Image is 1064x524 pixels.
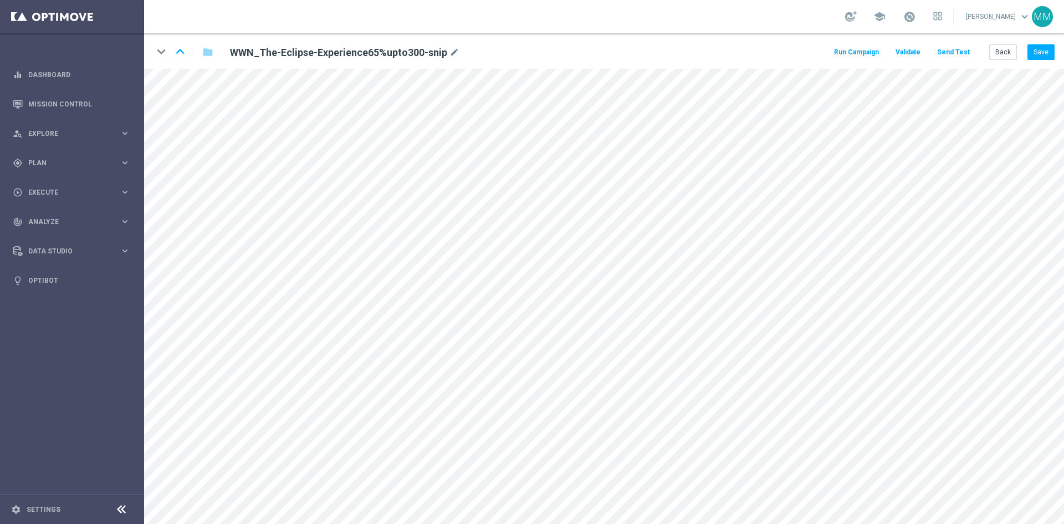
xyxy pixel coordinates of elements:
button: Save [1027,44,1055,60]
div: Explore [13,129,120,139]
i: keyboard_arrow_right [120,128,130,139]
i: keyboard_arrow_right [120,216,130,227]
div: MM [1032,6,1053,27]
button: person_search Explore keyboard_arrow_right [12,129,131,138]
i: settings [11,505,21,515]
button: Data Studio keyboard_arrow_right [12,247,131,256]
div: Dashboard [13,60,130,89]
a: Optibot [28,266,130,295]
i: keyboard_arrow_up [172,43,188,60]
button: Send Test [935,45,971,60]
a: [PERSON_NAME]keyboard_arrow_down [965,8,1032,25]
button: track_changes Analyze keyboard_arrow_right [12,217,131,226]
button: equalizer Dashboard [12,70,131,79]
div: Data Studio [13,246,120,256]
button: Run Campaign [832,45,881,60]
div: Mission Control [13,89,130,119]
i: keyboard_arrow_right [120,187,130,197]
button: folder [201,43,214,61]
a: Settings [27,506,60,513]
span: Analyze [28,218,120,225]
i: keyboard_arrow_right [120,246,130,256]
i: keyboard_arrow_right [120,157,130,168]
span: Validate [896,48,920,56]
span: school [873,11,886,23]
i: lightbulb [13,276,23,286]
i: folder [202,45,213,59]
i: person_search [13,129,23,139]
span: Plan [28,160,120,166]
i: equalizer [13,70,23,80]
button: play_circle_outline Execute keyboard_arrow_right [12,188,131,197]
h2: WWN_The-Eclipse-Experience65%upto300-snip [230,46,447,59]
i: track_changes [13,217,23,227]
i: gps_fixed [13,158,23,168]
span: Execute [28,189,120,196]
div: Execute [13,187,120,197]
span: keyboard_arrow_down [1019,11,1031,23]
div: Optibot [13,266,130,295]
i: mode_edit [449,46,459,59]
button: Back [989,44,1017,60]
button: Mission Control [12,100,131,109]
i: play_circle_outline [13,187,23,197]
button: gps_fixed Plan keyboard_arrow_right [12,159,131,167]
div: Plan [13,158,120,168]
a: Dashboard [28,60,130,89]
button: lightbulb Optibot [12,276,131,285]
div: Analyze [13,217,120,227]
a: Mission Control [28,89,130,119]
span: Explore [28,130,120,137]
span: Data Studio [28,248,120,255]
button: Validate [894,45,922,60]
